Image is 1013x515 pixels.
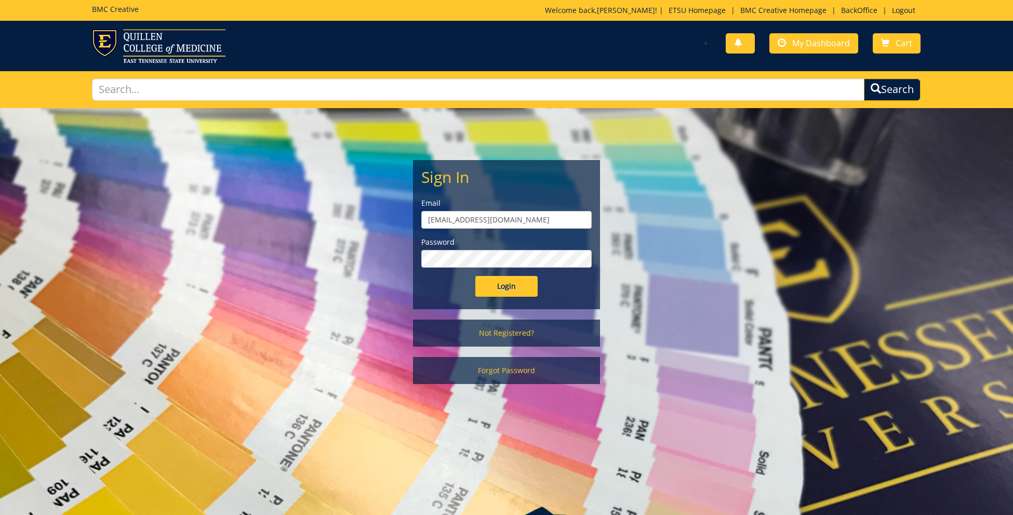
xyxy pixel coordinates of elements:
a: [PERSON_NAME] [597,5,655,15]
label: Email [421,198,592,208]
span: Cart [896,37,912,49]
a: Cart [873,33,921,54]
h2: Sign In [421,168,592,186]
a: Forgot Password [413,357,600,384]
input: Login [475,276,538,297]
label: Password [421,237,592,247]
a: BMC Creative Homepage [735,5,832,15]
span: My Dashboard [792,37,850,49]
button: Search [864,78,921,101]
a: ETSU Homepage [663,5,731,15]
img: ETSU logo [92,29,225,63]
a: My Dashboard [769,33,858,54]
input: Search... [92,78,864,101]
p: Welcome back, ! | | | | [545,5,921,16]
h5: BMC Creative [92,5,139,13]
a: Not Registered? [413,320,600,347]
a: Logout [887,5,921,15]
a: BackOffice [836,5,883,15]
